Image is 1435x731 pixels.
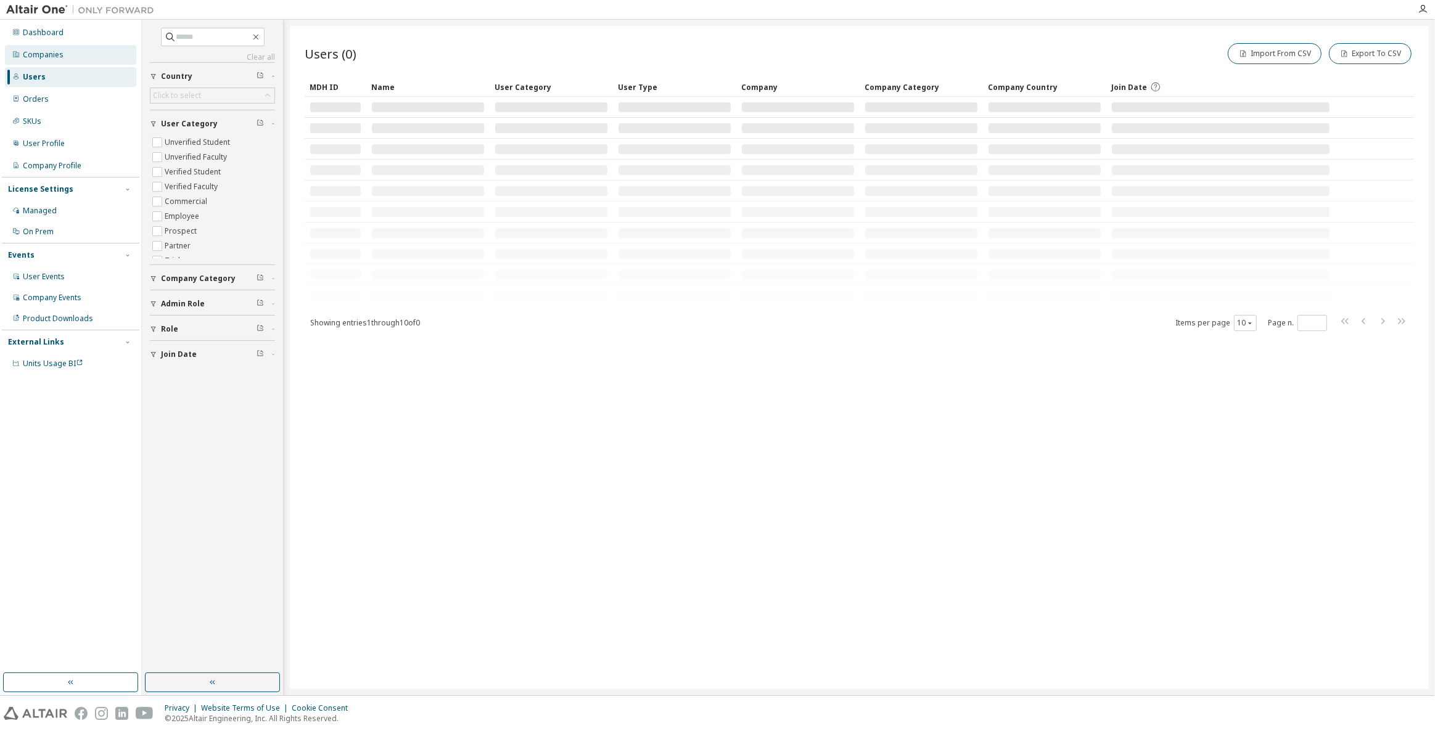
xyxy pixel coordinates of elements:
[1228,43,1322,64] button: Import From CSV
[292,703,355,713] div: Cookie Consent
[23,72,46,82] div: Users
[150,316,275,343] button: Role
[161,71,192,81] span: Country
[23,206,57,216] div: Managed
[865,77,978,97] div: Company Category
[23,28,64,38] div: Dashboard
[1268,315,1327,331] span: Page n.
[257,119,264,129] span: Clear filter
[165,253,183,268] label: Trial
[23,139,65,149] div: User Profile
[741,77,855,97] div: Company
[201,703,292,713] div: Website Terms of Use
[257,349,264,359] span: Clear filter
[8,337,64,347] div: External Links
[1237,318,1254,328] button: 10
[161,119,218,129] span: User Category
[136,707,154,720] img: youtube.svg
[150,88,274,103] div: Click to select
[495,77,608,97] div: User Category
[23,94,49,104] div: Orders
[257,299,264,309] span: Clear filter
[150,52,275,62] a: Clear all
[4,707,67,720] img: altair_logo.svg
[23,272,65,282] div: User Events
[115,707,128,720] img: linkedin.svg
[165,209,202,224] label: Employee
[165,713,355,724] p: © 2025 Altair Engineering, Inc. All Rights Reserved.
[165,224,199,239] label: Prospect
[153,91,201,100] div: Click to select
[23,314,93,324] div: Product Downloads
[8,250,35,260] div: Events
[1111,82,1147,92] span: Join Date
[988,77,1101,97] div: Company Country
[161,274,236,284] span: Company Category
[150,265,275,292] button: Company Category
[1175,315,1257,331] span: Items per page
[150,290,275,317] button: Admin Role
[165,194,210,209] label: Commercial
[6,4,160,16] img: Altair One
[618,77,731,97] div: User Type
[165,150,229,165] label: Unverified Faculty
[150,110,275,137] button: User Category
[161,324,178,334] span: Role
[23,161,81,171] div: Company Profile
[95,707,108,720] img: instagram.svg
[165,703,201,713] div: Privacy
[371,77,485,97] div: Name
[75,707,88,720] img: facebook.svg
[1329,43,1412,64] button: Export To CSV
[23,116,41,126] div: SKUs
[23,293,81,303] div: Company Events
[257,274,264,284] span: Clear filter
[8,184,73,194] div: License Settings
[23,358,83,369] span: Units Usage BI
[150,63,275,90] button: Country
[305,45,356,62] span: Users (0)
[257,71,264,81] span: Clear filter
[310,317,420,328] span: Showing entries 1 through 10 of 0
[165,239,193,253] label: Partner
[23,50,64,60] div: Companies
[161,299,205,309] span: Admin Role
[23,227,54,237] div: On Prem
[165,135,232,150] label: Unverified Student
[1150,81,1161,92] svg: Date when the user was first added or directly signed up. If the user was deleted and later re-ad...
[150,341,275,368] button: Join Date
[257,324,264,334] span: Clear filter
[165,179,220,194] label: Verified Faculty
[165,165,223,179] label: Verified Student
[310,77,361,97] div: MDH ID
[161,349,197,359] span: Join Date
